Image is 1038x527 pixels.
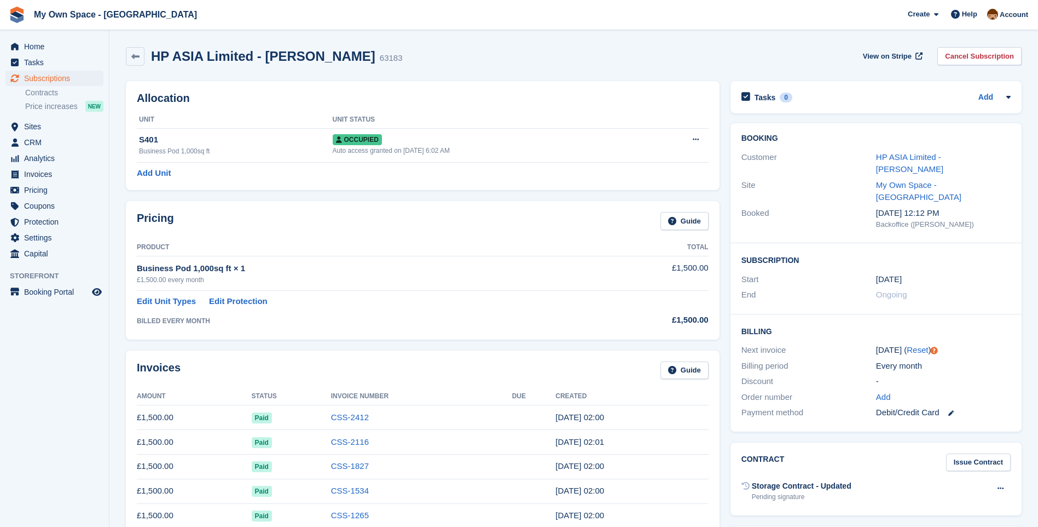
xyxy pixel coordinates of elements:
[24,230,90,245] span: Settings
[876,406,1011,419] div: Debit/Credit Card
[24,119,90,134] span: Sites
[331,437,369,446] a: CSS-2116
[5,230,103,245] a: menu
[85,101,103,112] div: NEW
[741,254,1011,265] h2: Subscription
[139,134,333,146] div: S401
[331,413,369,422] a: CSS-2412
[25,101,78,112] span: Price increases
[741,360,876,373] div: Billing period
[137,111,333,129] th: Unit
[24,284,90,300] span: Booking Portal
[331,511,369,520] a: CSS-1265
[937,47,1022,65] a: Cancel Subscription
[137,239,583,256] th: Product
[137,212,174,230] h2: Pricing
[741,151,876,176] div: Customer
[333,134,382,145] span: Occupied
[1000,9,1028,20] span: Account
[24,214,90,230] span: Protection
[24,135,90,150] span: CRM
[962,9,977,20] span: Help
[24,151,90,166] span: Analytics
[5,198,103,214] a: menu
[333,111,647,129] th: Unit Status
[333,146,647,156] div: Auto access granted on [DATE] 6:02 AM
[863,51,912,62] span: View on Stripe
[660,212,709,230] a: Guide
[24,71,90,86] span: Subscriptions
[5,246,103,261] a: menu
[660,362,709,380] a: Guide
[755,93,776,102] h2: Tasks
[252,388,331,405] th: Status
[209,295,268,308] a: Edit Protection
[741,406,876,419] div: Payment method
[876,219,1011,230] div: Backoffice ([PERSON_NAME])
[10,271,109,282] span: Storefront
[252,413,272,423] span: Paid
[876,360,1011,373] div: Every month
[741,134,1011,143] h2: Booking
[252,486,272,497] span: Paid
[90,285,103,299] a: Preview store
[137,167,171,180] a: Add Unit
[137,479,252,503] td: £1,500.00
[741,454,785,472] h2: Contract
[907,345,928,354] a: Reset
[137,454,252,479] td: £1,500.00
[5,135,103,150] a: menu
[555,388,708,405] th: Created
[876,207,1011,220] div: [DATE] 12:12 PM
[946,454,1011,472] a: Issue Contract
[741,179,876,204] div: Site
[5,39,103,54] a: menu
[876,180,961,202] a: My Own Space - [GEOGRAPHIC_DATA]
[30,5,201,24] a: My Own Space - [GEOGRAPHIC_DATA]
[780,93,792,102] div: 0
[5,71,103,86] a: menu
[137,362,181,380] h2: Invoices
[137,430,252,455] td: £1,500.00
[741,289,876,301] div: End
[5,214,103,230] a: menu
[555,461,604,471] time: 2025-06-10 01:00:07 UTC
[331,388,512,405] th: Invoice Number
[978,91,993,104] a: Add
[24,55,90,70] span: Tasks
[24,167,90,182] span: Invoices
[908,9,930,20] span: Create
[5,167,103,182] a: menu
[987,9,998,20] img: Paula Harris
[137,316,583,326] div: BILLED EVERY MONTH
[583,256,708,290] td: £1,500.00
[583,314,708,326] div: £1,500.00
[137,295,196,308] a: Edit Unit Types
[929,346,939,356] div: Tooltip anchor
[24,182,90,198] span: Pricing
[741,391,876,404] div: Order number
[24,39,90,54] span: Home
[555,486,604,495] time: 2025-05-10 01:00:12 UTC
[876,290,907,299] span: Ongoing
[876,391,891,404] a: Add
[380,52,403,65] div: 63183
[252,511,272,522] span: Paid
[741,207,876,230] div: Booked
[555,437,604,446] time: 2025-07-10 01:01:14 UTC
[741,375,876,388] div: Discount
[859,47,925,65] a: View on Stripe
[5,182,103,198] a: menu
[876,344,1011,357] div: [DATE] ( )
[583,239,708,256] th: Total
[151,49,375,64] h2: HP ASIA Limited - [PERSON_NAME]
[331,486,369,495] a: CSS-1534
[876,273,902,286] time: 2024-12-10 01:00:00 UTC
[137,262,583,275] div: Business Pod 1,000sq ft × 1
[9,7,25,23] img: stora-icon-8386f47178a22dfd0bd8f6a31ec36ba5ce8667c1dd55bd0f319d3a0aa187defe.svg
[137,275,583,285] div: £1,500.00 every month
[24,246,90,261] span: Capital
[252,461,272,472] span: Paid
[752,492,851,502] div: Pending signature
[876,152,943,174] a: HP ASIA Limited - [PERSON_NAME]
